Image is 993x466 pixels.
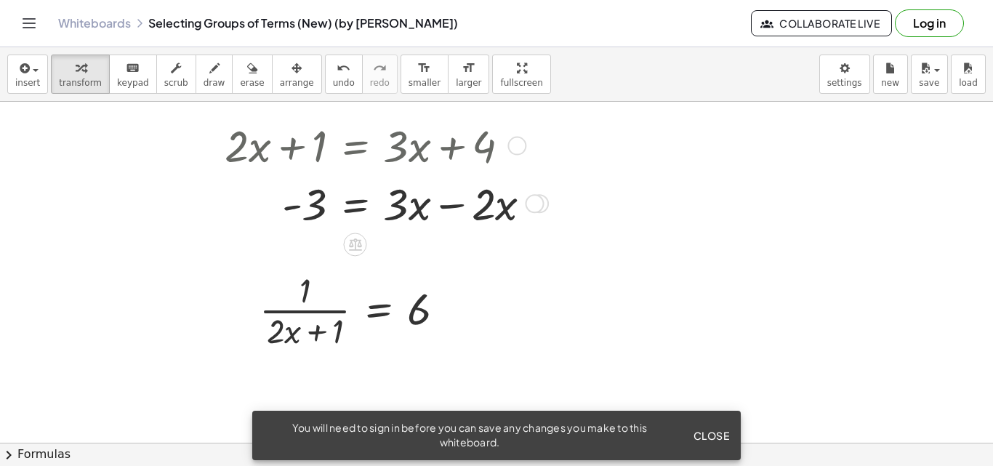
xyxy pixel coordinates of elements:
[895,9,964,37] button: Log in
[873,55,908,94] button: new
[51,55,110,94] button: transform
[409,78,441,88] span: smaller
[456,78,481,88] span: larger
[687,422,735,449] button: Close
[7,55,48,94] button: insert
[751,10,892,36] button: Collaborate Live
[370,78,390,88] span: redo
[373,60,387,77] i: redo
[362,55,398,94] button: redoredo
[827,78,862,88] span: settings
[17,12,41,35] button: Toggle navigation
[58,16,131,31] a: Whiteboards
[401,55,449,94] button: format_sizesmaller
[126,60,140,77] i: keyboard
[881,78,899,88] span: new
[325,55,363,94] button: undoundo
[264,421,675,450] div: You will need to sign in before you can save any changes you make to this whiteboard.
[15,78,40,88] span: insert
[959,78,978,88] span: load
[763,17,880,30] span: Collaborate Live
[204,78,225,88] span: draw
[343,233,366,256] div: Apply the same math to both sides of the equation
[333,78,355,88] span: undo
[462,60,475,77] i: format_size
[232,55,272,94] button: erase
[919,78,939,88] span: save
[819,55,870,94] button: settings
[500,78,542,88] span: fullscreen
[911,55,948,94] button: save
[156,55,196,94] button: scrub
[240,78,264,88] span: erase
[109,55,157,94] button: keyboardkeypad
[272,55,322,94] button: arrange
[448,55,489,94] button: format_sizelarger
[164,78,188,88] span: scrub
[693,429,729,442] span: Close
[280,78,314,88] span: arrange
[951,55,986,94] button: load
[492,55,550,94] button: fullscreen
[417,60,431,77] i: format_size
[196,55,233,94] button: draw
[117,78,149,88] span: keypad
[337,60,350,77] i: undo
[59,78,102,88] span: transform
